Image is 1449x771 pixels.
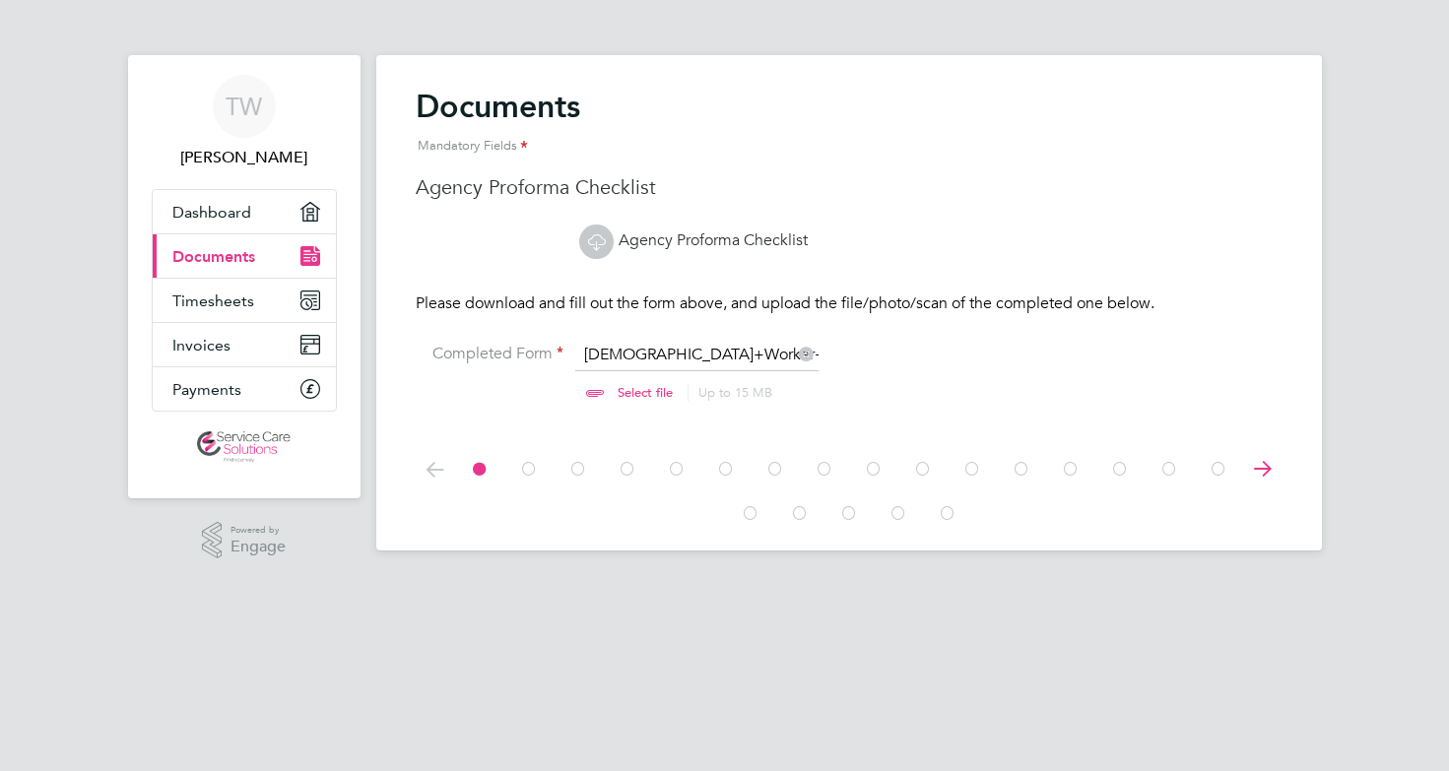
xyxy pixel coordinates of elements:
span: TW [226,94,262,119]
span: Dashboard [172,203,251,222]
p: Please download and fill out the form above, and upload the file/photo/scan of the completed one ... [416,293,1283,314]
nav: Main navigation [128,55,361,498]
a: Go to home page [152,431,337,463]
a: Agency Proforma Checklist [579,230,808,250]
a: TW[PERSON_NAME] [152,75,337,169]
span: Tanya Williams [152,146,337,169]
a: Payments [153,367,336,411]
span: Engage [231,539,286,555]
a: Powered byEngage [202,522,286,559]
a: Timesheets [153,279,336,322]
span: Documents [172,247,255,266]
h3: Agency Proforma Checklist [416,174,1283,200]
span: Invoices [172,336,231,354]
a: Dashboard [153,190,336,233]
h2: Documents [416,87,1283,166]
a: Documents [153,234,336,278]
span: Payments [172,380,241,399]
div: Mandatory Fields [416,126,1283,166]
img: servicecare-logo-retina.png [197,431,290,463]
label: Completed Form [416,344,563,364]
a: Invoices [153,323,336,366]
span: Powered by [231,522,286,539]
span: Timesheets [172,291,254,310]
